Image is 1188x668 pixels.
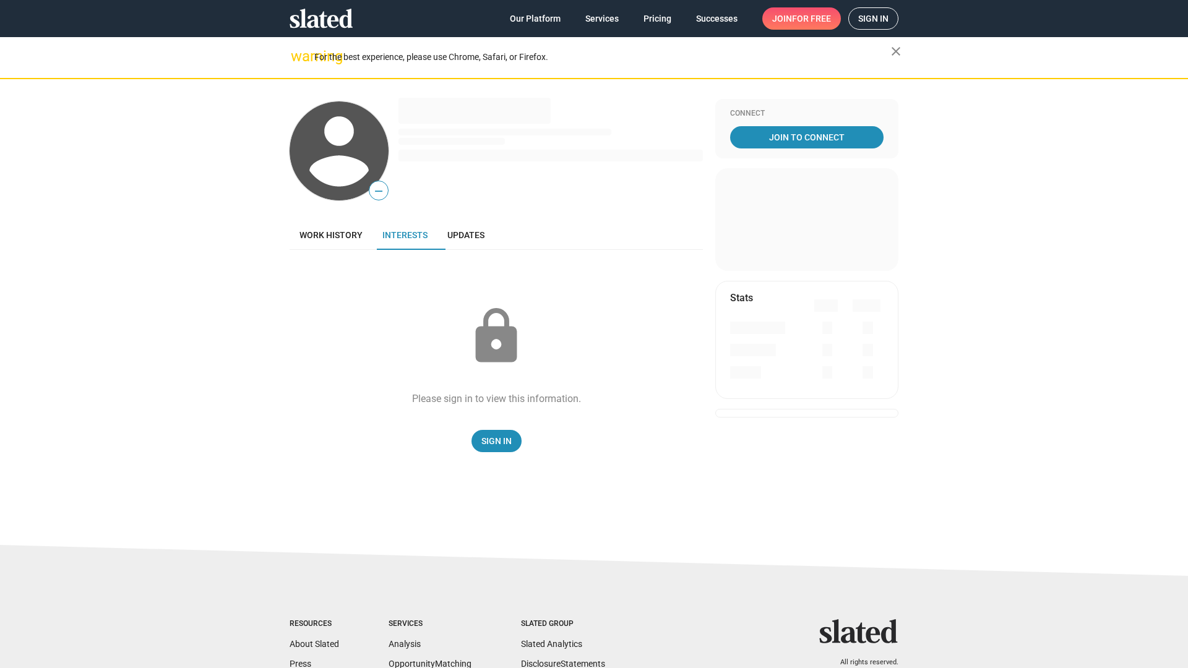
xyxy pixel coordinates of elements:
[314,49,891,66] div: For the best experience, please use Chrome, Safari, or Firefox.
[389,619,471,629] div: Services
[848,7,898,30] a: Sign in
[290,619,339,629] div: Resources
[730,109,884,119] div: Connect
[585,7,619,30] span: Services
[730,126,884,148] a: Join To Connect
[510,7,561,30] span: Our Platform
[471,430,522,452] a: Sign In
[465,306,527,367] mat-icon: lock
[858,8,889,29] span: Sign in
[762,7,841,30] a: Joinfor free
[730,291,753,304] mat-card-title: Stats
[575,7,629,30] a: Services
[290,639,339,649] a: About Slated
[382,230,428,240] span: Interests
[481,430,512,452] span: Sign In
[372,220,437,250] a: Interests
[634,7,681,30] a: Pricing
[369,183,388,199] span: —
[437,220,494,250] a: Updates
[500,7,570,30] a: Our Platform
[696,7,738,30] span: Successes
[686,7,747,30] a: Successes
[291,49,306,64] mat-icon: warning
[290,220,372,250] a: Work history
[389,639,421,649] a: Analysis
[447,230,484,240] span: Updates
[772,7,831,30] span: Join
[643,7,671,30] span: Pricing
[792,7,831,30] span: for free
[299,230,363,240] span: Work history
[733,126,881,148] span: Join To Connect
[889,44,903,59] mat-icon: close
[521,639,582,649] a: Slated Analytics
[412,392,581,405] div: Please sign in to view this information.
[521,619,605,629] div: Slated Group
